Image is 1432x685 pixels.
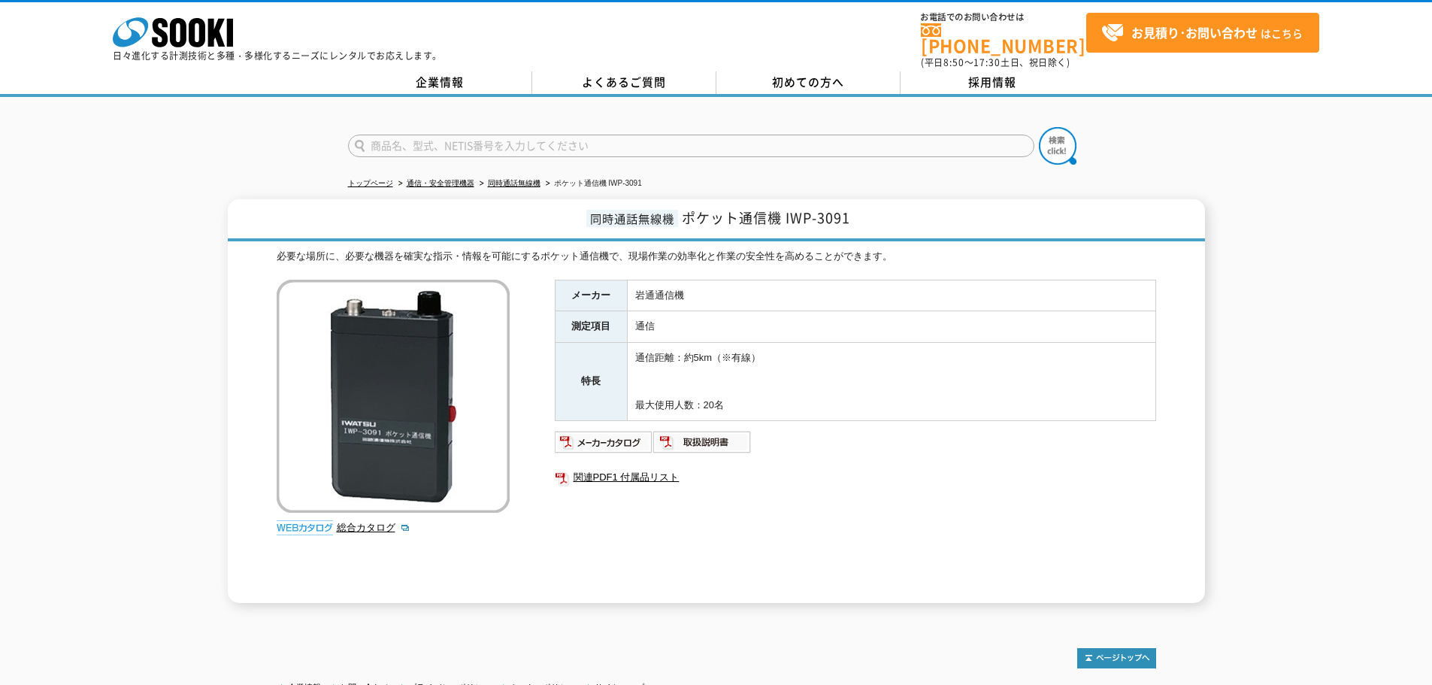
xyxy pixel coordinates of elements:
[555,343,627,421] th: 特長
[277,520,333,535] img: webカタログ
[627,343,1155,421] td: 通信距離：約5km（※有線） 最大使用人数：20名
[555,430,653,454] img: メーカーカタログ
[277,249,1156,265] div: 必要な場所に、必要な機器を確実な指示・情報を可能にするポケット通信機で、現場作業の効率化と作業の安全性を高めることができます。
[543,176,642,192] li: ポケット通信機 IWP-3091
[555,468,1156,487] a: 関連PDF1 付属品リスト
[113,51,442,60] p: 日々進化する計測技術と多種・多様化するニーズにレンタルでお応えします。
[586,210,678,227] span: 同時通話無線機
[921,56,1070,69] span: (平日 ～ 土日、祝日除く)
[1101,22,1303,44] span: はこちら
[555,441,653,452] a: メーカーカタログ
[555,311,627,343] th: 測定項目
[1131,23,1258,41] strong: お見積り･お問い合わせ
[555,280,627,311] th: メーカー
[1039,127,1076,165] img: btn_search.png
[921,13,1086,22] span: お電話でのお問い合わせは
[653,441,752,452] a: 取扱説明書
[532,71,716,94] a: よくあるご質問
[943,56,964,69] span: 8:50
[277,280,510,513] img: ポケット通信機 IWP-3091
[1086,13,1319,53] a: お見積り･お問い合わせはこちら
[973,56,1001,69] span: 17:30
[653,430,752,454] img: 取扱説明書
[488,179,540,187] a: 同時通話無線機
[716,71,901,94] a: 初めての方へ
[627,311,1155,343] td: 通信
[337,522,410,533] a: 総合カタログ
[1077,648,1156,668] img: トップページへ
[348,135,1034,157] input: 商品名、型式、NETIS番号を入力してください
[921,23,1086,54] a: [PHONE_NUMBER]
[627,280,1155,311] td: 岩通通信機
[772,74,844,90] span: 初めての方へ
[407,179,474,187] a: 通信・安全管理機器
[348,71,532,94] a: 企業情報
[348,179,393,187] a: トップページ
[682,208,850,228] span: ポケット通信機 IWP-3091
[901,71,1085,94] a: 採用情報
